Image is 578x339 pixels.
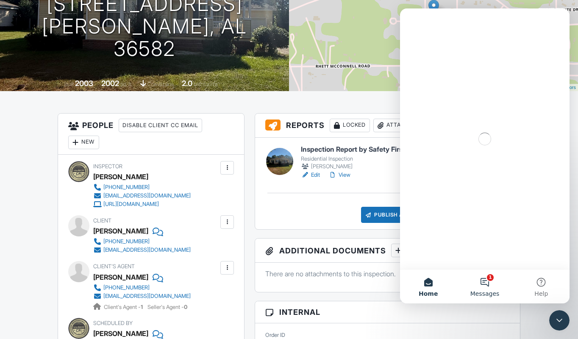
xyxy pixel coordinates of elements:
span: Built [64,81,74,87]
div: Attach [373,119,414,132]
span: bathrooms [194,81,218,87]
a: [EMAIL_ADDRESS][DOMAIN_NAME] [93,192,191,200]
div: [EMAIL_ADDRESS][DOMAIN_NAME] [103,192,191,199]
div: [EMAIL_ADDRESS][DOMAIN_NAME] [103,293,191,300]
div: Residential Inspection [301,156,483,162]
div: Disable Client CC Email [119,119,202,132]
div: [PHONE_NUMBER] [103,284,150,291]
span: Client's Agent - [104,304,144,310]
div: [PHONE_NUMBER] [103,184,150,191]
span: crawlspace [147,81,174,87]
strong: 1 [141,304,143,310]
h3: Additional Documents [255,239,520,263]
a: [PERSON_NAME] [93,271,148,283]
div: Publish All [361,207,414,223]
strong: 0 [184,304,187,310]
div: [EMAIL_ADDRESS][DOMAIN_NAME] [103,247,191,253]
div: New [391,244,422,257]
a: [PHONE_NUMBER] [93,283,191,292]
h3: Reports [255,114,520,138]
div: [PHONE_NUMBER] [103,238,150,245]
div: [PERSON_NAME] [93,170,148,183]
h3: Internal [255,301,520,323]
div: [URL][DOMAIN_NAME] [103,201,159,208]
span: Scheduled By [93,320,133,326]
h3: People [58,114,244,155]
a: [URL][DOMAIN_NAME] [93,200,191,208]
div: New [68,136,99,149]
iframe: Intercom live chat [549,310,570,331]
a: [EMAIL_ADDRESS][DOMAIN_NAME] [93,292,191,300]
label: Order ID [265,331,285,339]
span: Inspector [93,163,122,169]
a: [EMAIL_ADDRESS][DOMAIN_NAME] [93,246,191,254]
div: 2002 [101,79,119,88]
span: Seller's Agent - [147,304,187,310]
span: sq. ft. [120,81,132,87]
a: View [328,171,350,179]
p: There are no attachments to this inspection. [265,269,510,278]
a: [PHONE_NUMBER] [93,183,191,192]
iframe: Intercom live chat [400,8,570,303]
a: [PHONE_NUMBER] [93,237,191,246]
div: [PERSON_NAME] [301,162,483,171]
span: Client [93,217,111,224]
div: 2003 [75,79,93,88]
a: Inspection Report by Safety First Home Inspections Residential Inspection [PERSON_NAME] [301,144,483,171]
div: [PERSON_NAME] [93,225,148,237]
a: Edit [301,171,320,179]
h6: Inspection Report by Safety First Home Inspections [301,144,483,155]
div: 2.0 [182,79,192,88]
span: Client's Agent [93,263,135,270]
div: Locked [330,119,370,132]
